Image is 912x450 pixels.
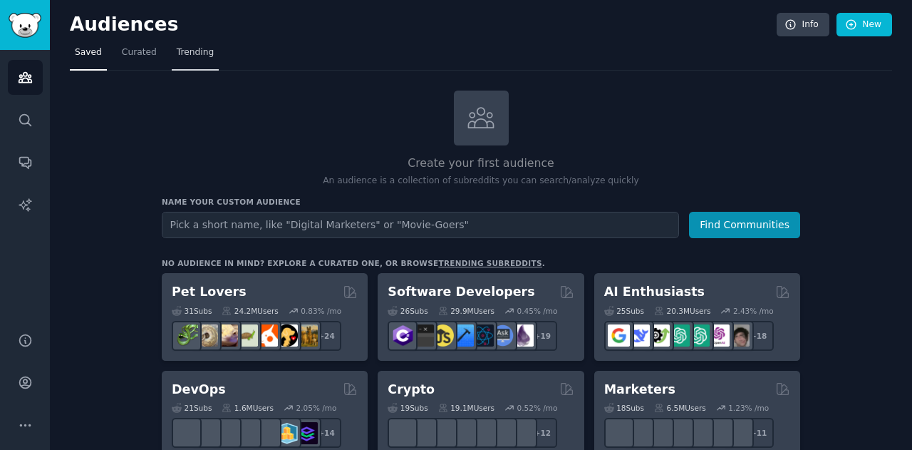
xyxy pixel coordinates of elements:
img: iOSProgramming [452,324,474,347]
img: ballpython [196,324,218,347]
img: content_marketing [608,422,630,444]
h2: AI Enthusiasts [604,283,705,301]
div: 0.52 % /mo [517,403,558,413]
a: Saved [70,41,107,71]
input: Pick a short name, like "Digital Marketers" or "Movie-Goers" [162,212,679,238]
img: GoogleGeminiAI [608,324,630,347]
div: 24.2M Users [222,306,278,316]
h2: Pet Lovers [172,283,247,301]
a: Info [777,13,829,37]
span: Curated [122,46,157,59]
img: reactnative [472,324,494,347]
h2: DevOps [172,381,226,399]
div: 19 Sub s [388,403,427,413]
img: leopardgeckos [216,324,238,347]
div: + 24 [311,321,341,351]
img: herpetology [176,324,198,347]
img: PlatformEngineers [296,422,318,444]
img: PetAdvice [276,324,298,347]
img: ethstaker [432,422,454,444]
img: azuredevops [176,422,198,444]
img: AWS_Certified_Experts [196,422,218,444]
p: An audience is a collection of subreddits you can search/analyze quickly [162,175,800,188]
div: 29.9M Users [438,306,494,316]
img: learnjavascript [432,324,454,347]
h2: Crypto [388,381,435,399]
span: Trending [177,46,214,59]
img: ethfinance [392,422,414,444]
img: bigseo [628,422,650,444]
img: chatgpt_prompts_ [688,324,710,347]
img: defi_ [512,422,534,444]
img: software [412,324,434,347]
a: Trending [172,41,219,71]
div: 26 Sub s [388,306,427,316]
img: AItoolsCatalog [648,324,670,347]
a: New [836,13,892,37]
div: 6.5M Users [654,403,706,413]
img: OnlineMarketing [727,422,750,444]
div: 1.23 % /mo [728,403,769,413]
div: + 19 [527,321,557,351]
div: 31 Sub s [172,306,212,316]
img: DeepSeek [628,324,650,347]
div: No audience in mind? Explore a curated one, or browse . [162,258,545,268]
div: + 14 [311,418,341,448]
h2: Marketers [604,381,675,399]
div: 0.83 % /mo [301,306,341,316]
img: AskComputerScience [492,324,514,347]
div: 2.43 % /mo [733,306,774,316]
img: elixir [512,324,534,347]
h3: Name your custom audience [162,197,800,207]
img: turtle [236,324,258,347]
img: googleads [688,422,710,444]
div: + 11 [744,418,774,448]
img: Emailmarketing [668,422,690,444]
div: 20.3M Users [654,306,710,316]
button: Find Communities [689,212,800,238]
img: defiblockchain [472,422,494,444]
img: Docker_DevOps [216,422,238,444]
img: MarketingResearch [708,422,730,444]
div: 21 Sub s [172,403,212,413]
div: 2.05 % /mo [296,403,337,413]
img: OpenAIDev [708,324,730,347]
img: AskMarketing [648,422,670,444]
h2: Audiences [70,14,777,36]
img: CryptoNews [492,422,514,444]
h2: Create your first audience [162,155,800,173]
div: 25 Sub s [604,306,644,316]
img: DevOpsLinks [236,422,258,444]
div: 1.6M Users [222,403,274,413]
div: 0.45 % /mo [517,306,558,316]
img: 0xPolygon [412,422,434,444]
img: csharp [392,324,414,347]
img: GummySearch logo [9,13,41,38]
img: dogbreed [296,324,318,347]
div: + 12 [527,418,557,448]
img: cockatiel [256,324,278,347]
div: 18 Sub s [604,403,644,413]
a: Curated [117,41,162,71]
img: ArtificalIntelligence [727,324,750,347]
img: web3 [452,422,474,444]
span: Saved [75,46,102,59]
img: chatgpt_promptDesign [668,324,690,347]
img: platformengineering [256,422,278,444]
div: 19.1M Users [438,403,494,413]
div: + 18 [744,321,774,351]
a: trending subreddits [438,259,541,267]
img: aws_cdk [276,422,298,444]
h2: Software Developers [388,283,534,301]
